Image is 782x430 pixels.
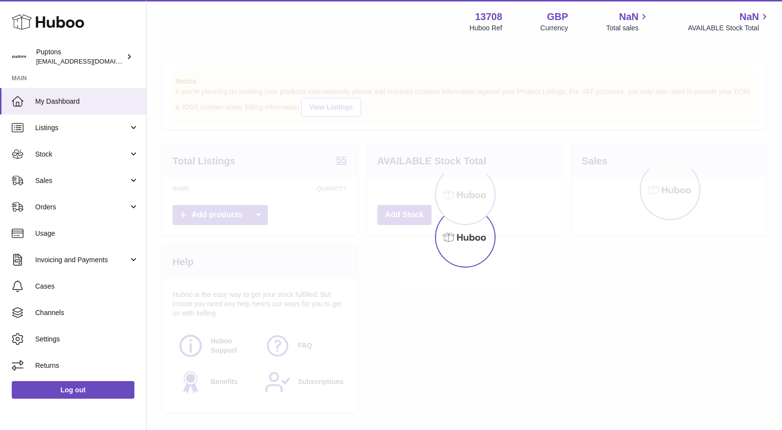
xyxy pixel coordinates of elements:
[688,10,770,33] a: NaN AVAILABLE Stock Total
[35,335,139,344] span: Settings
[35,97,139,106] span: My Dashboard
[35,255,129,265] span: Invoicing and Payments
[541,23,568,33] div: Currency
[35,229,139,238] span: Usage
[35,123,129,133] span: Listings
[36,57,144,65] span: [EMAIL_ADDRESS][DOMAIN_NAME]
[12,381,134,399] a: Log out
[35,176,129,185] span: Sales
[606,10,650,33] a: NaN Total sales
[35,282,139,291] span: Cases
[35,361,139,370] span: Returns
[36,47,124,66] div: Puptons
[35,150,129,159] span: Stock
[35,203,129,212] span: Orders
[688,23,770,33] span: AVAILABLE Stock Total
[606,23,650,33] span: Total sales
[619,10,638,23] span: NaN
[35,308,139,317] span: Channels
[547,10,568,23] strong: GBP
[470,23,502,33] div: Huboo Ref
[475,10,502,23] strong: 13708
[12,49,26,64] img: hello@puptons.com
[739,10,759,23] span: NaN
